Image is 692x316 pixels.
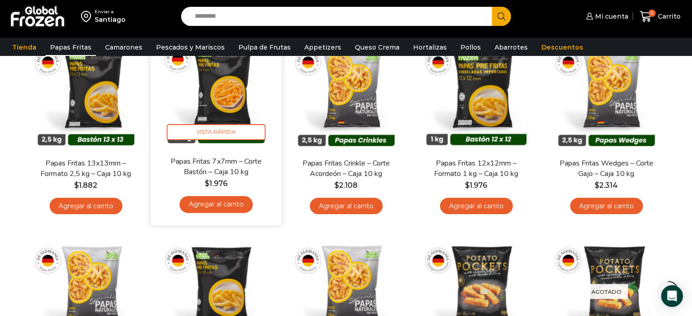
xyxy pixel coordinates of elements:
[74,181,79,190] span: $
[95,9,126,15] div: Enviar a
[490,39,532,56] a: Abarrotes
[537,39,588,56] a: Descuentos
[50,198,122,215] a: Agregar al carrito: “Papas Fritas 13x13mm - Formato 2,5 kg - Caja 10 kg”
[585,284,628,299] p: Agotado
[593,12,628,21] span: Mi cuenta
[334,181,358,190] bdi: 2.108
[440,198,513,215] a: Agregar al carrito: “Papas Fritas 12x12mm - Formato 1 kg - Caja 10 kg”
[310,198,383,215] a: Agregar al carrito: “Papas Fritas Crinkle - Corte Acordeón - Caja 10 kg”
[350,39,404,56] a: Queso Crema
[179,196,253,213] a: Agregar al carrito: “Papas Fritas 7x7mm - Corte Bastón - Caja 10 kg”
[409,39,451,56] a: Hortalizas
[293,158,398,179] a: Papas Fritas Crinkle – Corte Acordeón – Caja 10 kg
[465,181,487,190] bdi: 1.976
[45,39,96,56] a: Papas Fritas
[334,181,339,190] span: $
[554,158,658,179] a: Papas Fritas Wedges – Corte Gajo – Caja 10 kg
[81,9,95,24] img: address-field-icon.svg
[637,6,683,27] a: 0 Carrito
[33,158,138,179] a: Papas Fritas 13x13mm – Formato 2,5 kg – Caja 10 kg
[456,39,485,56] a: Pollos
[95,15,126,24] div: Santiago
[584,7,628,25] a: Mi cuenta
[595,181,618,190] bdi: 2.314
[101,39,147,56] a: Camarones
[205,179,209,187] span: $
[595,181,599,190] span: $
[465,181,470,190] span: $
[234,39,295,56] a: Pulpa de Frutas
[163,156,268,177] a: Papas Fritas 7x7mm – Corte Bastón – Caja 10 kg
[661,285,683,307] div: Open Intercom Messenger
[648,10,656,17] span: 0
[205,179,227,187] bdi: 1.976
[152,39,229,56] a: Pescados y Mariscos
[74,181,97,190] bdi: 1.882
[167,124,265,140] span: Vista Rápida
[424,158,528,179] a: Papas Fritas 12x12mm – Formato 1 kg – Caja 10 kg
[570,198,643,215] a: Agregar al carrito: “Papas Fritas Wedges – Corte Gajo - Caja 10 kg”
[300,39,346,56] a: Appetizers
[492,7,511,26] button: Search button
[8,39,41,56] a: Tienda
[656,12,681,21] span: Carrito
